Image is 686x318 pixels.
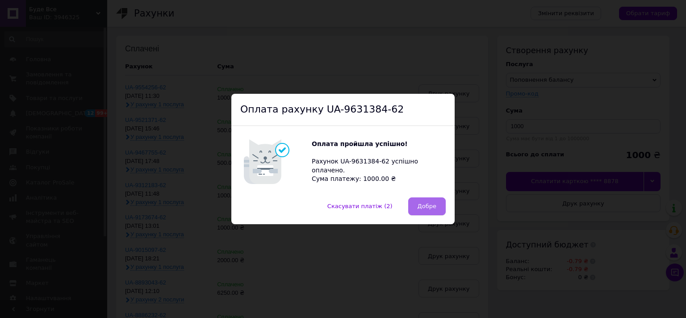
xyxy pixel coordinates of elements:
div: Оплата рахунку UA-9631384-62 [231,94,455,126]
img: Котик говорить Оплата пройшла успішно! [240,135,312,188]
button: Добре [408,197,446,215]
div: Рахунок UA-9631384-62 успішно оплачено. Сума платежу: 1000.00 ₴ [312,140,446,184]
b: Оплата пройшла успішно! [312,140,408,147]
span: Добре [418,203,436,209]
button: Скасувати платіж (2) [318,197,402,215]
span: Скасувати платіж (2) [327,203,393,209]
